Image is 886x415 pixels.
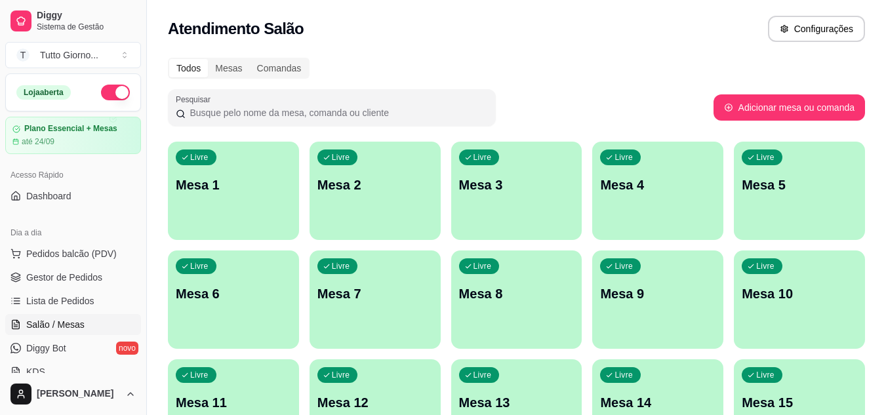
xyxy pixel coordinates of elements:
[310,142,441,240] button: LivreMesa 2
[473,261,492,271] p: Livre
[22,136,54,147] article: até 24/09
[16,49,30,62] span: T
[614,152,633,163] p: Livre
[24,124,117,134] article: Plano Essencial + Mesas
[5,314,141,335] a: Salão / Mesas
[26,271,102,284] span: Gestor de Pedidos
[600,176,715,194] p: Mesa 4
[734,250,865,349] button: LivreMesa 10
[5,42,141,68] button: Select a team
[37,388,120,400] span: [PERSON_NAME]
[26,342,66,355] span: Diggy Bot
[176,393,291,412] p: Mesa 11
[5,378,141,410] button: [PERSON_NAME]
[5,361,141,382] a: KDS
[5,5,141,37] a: DiggySistema de Gestão
[40,49,98,62] div: Tutto Giorno ...
[176,285,291,303] p: Mesa 6
[473,152,492,163] p: Livre
[26,365,45,378] span: KDS
[5,290,141,311] a: Lista de Pedidos
[5,338,141,359] a: Diggy Botnovo
[614,261,633,271] p: Livre
[614,370,633,380] p: Livre
[169,59,208,77] div: Todos
[37,10,136,22] span: Diggy
[317,285,433,303] p: Mesa 7
[742,285,857,303] p: Mesa 10
[451,250,582,349] button: LivreMesa 8
[459,285,574,303] p: Mesa 8
[592,142,723,240] button: LivreMesa 4
[317,176,433,194] p: Mesa 2
[176,176,291,194] p: Mesa 1
[16,85,71,100] div: Loja aberta
[208,59,249,77] div: Mesas
[37,22,136,32] span: Sistema de Gestão
[5,186,141,207] a: Dashboard
[756,261,775,271] p: Livre
[332,370,350,380] p: Livre
[190,370,209,380] p: Livre
[332,152,350,163] p: Livre
[459,176,574,194] p: Mesa 3
[26,189,71,203] span: Dashboard
[5,243,141,264] button: Pedidos balcão (PDV)
[101,85,130,100] button: Alterar Status
[186,106,488,119] input: Pesquisar
[600,393,715,412] p: Mesa 14
[714,94,865,121] button: Adicionar mesa ou comanda
[168,18,304,39] h2: Atendimento Salão
[592,250,723,349] button: LivreMesa 9
[26,294,94,307] span: Lista de Pedidos
[5,222,141,243] div: Dia a dia
[310,250,441,349] button: LivreMesa 7
[190,152,209,163] p: Livre
[756,152,775,163] p: Livre
[734,142,865,240] button: LivreMesa 5
[742,176,857,194] p: Mesa 5
[756,370,775,380] p: Livre
[26,318,85,331] span: Salão / Mesas
[5,165,141,186] div: Acesso Rápido
[600,285,715,303] p: Mesa 9
[168,250,299,349] button: LivreMesa 6
[5,267,141,288] a: Gestor de Pedidos
[176,94,215,105] label: Pesquisar
[250,59,309,77] div: Comandas
[473,370,492,380] p: Livre
[332,261,350,271] p: Livre
[26,247,117,260] span: Pedidos balcão (PDV)
[768,16,865,42] button: Configurações
[742,393,857,412] p: Mesa 15
[317,393,433,412] p: Mesa 12
[459,393,574,412] p: Mesa 13
[5,117,141,154] a: Plano Essencial + Mesasaté 24/09
[451,142,582,240] button: LivreMesa 3
[190,261,209,271] p: Livre
[168,142,299,240] button: LivreMesa 1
